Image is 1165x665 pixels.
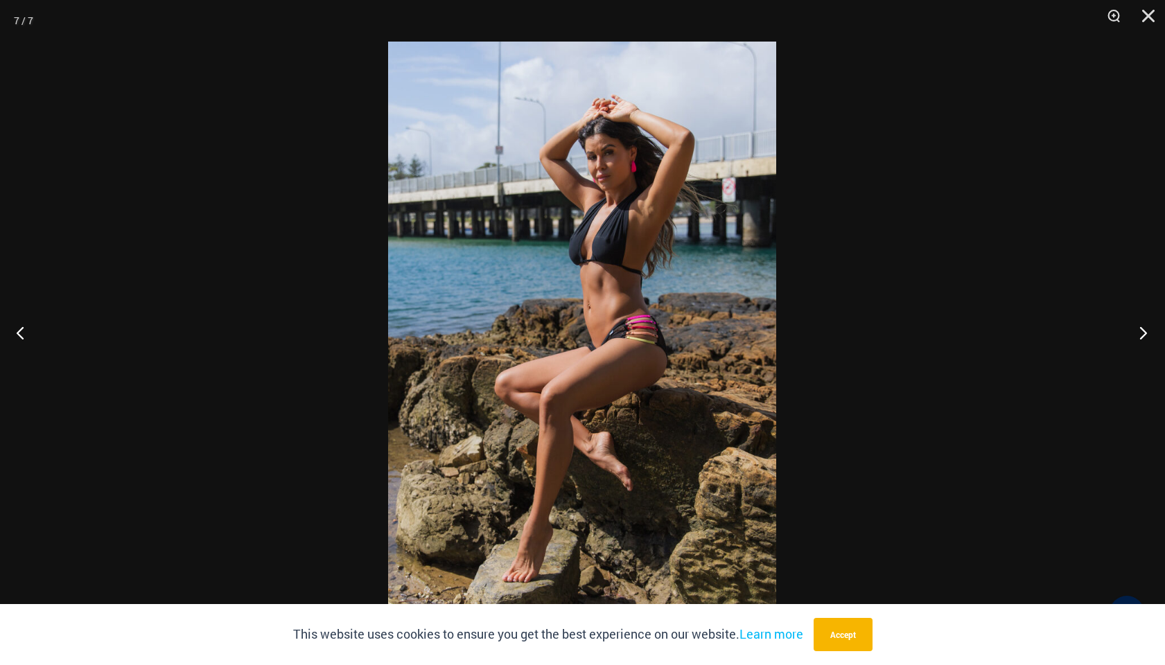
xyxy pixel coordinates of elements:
[293,624,803,645] p: This website uses cookies to ensure you get the best experience on our website.
[814,618,873,651] button: Accept
[739,626,803,642] a: Learn more
[388,42,776,623] img: Slip Stream Black Multi 5024 Shorts 07
[1113,298,1165,367] button: Next
[14,10,33,31] div: 7 / 7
